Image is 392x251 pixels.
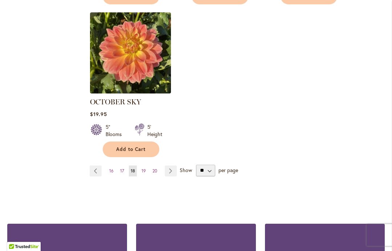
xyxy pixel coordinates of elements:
a: October Sky [90,88,171,95]
button: Add to Cart [103,142,159,157]
span: 17 [120,168,124,174]
span: 19 [142,168,146,174]
span: 16 [109,168,114,174]
span: Show [180,166,192,173]
a: 20 [151,166,159,176]
span: $19.95 [90,111,107,117]
a: 17 [118,166,126,176]
span: Add to Cart [116,146,146,152]
a: OCTOBER SKY [90,97,141,106]
span: 18 [131,168,135,174]
div: 5' Height [147,123,162,138]
a: 16 [107,166,115,176]
a: 19 [140,166,148,176]
img: October Sky [90,12,171,93]
span: per page [219,166,238,173]
span: 20 [152,168,157,174]
div: 5" Blooms [106,123,126,138]
iframe: Launch Accessibility Center [5,225,26,246]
